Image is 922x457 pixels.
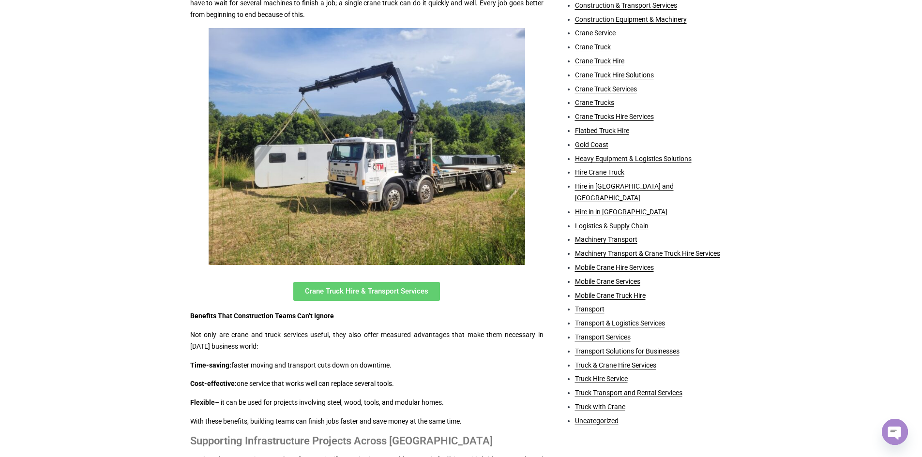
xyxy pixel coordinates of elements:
[575,85,637,93] a: Crane Truck Services
[190,312,334,320] strong: Benefits That Construction Teams Can’t Ignore
[209,28,525,265] img: Crane Truck Hire & Transport Services
[575,113,654,120] a: Crane Trucks Hire Services
[575,347,680,355] a: Transport Solutions for Businesses
[190,361,231,369] strong: Time-saving:
[575,278,640,285] a: Mobile Crane Services
[305,288,428,295] span: Crane Truck Hire & Transport Services
[190,397,544,409] p: – it can be used for projects involving steel, wood, tools, and modular homes.
[575,389,682,397] a: Truck Transport and Rental Services
[575,250,720,257] a: Machinery Transport & Crane Truck Hire Services
[575,1,677,9] a: Construction & Transport Services
[575,182,674,202] a: Hire in [GEOGRAPHIC_DATA] and [GEOGRAPHIC_DATA]
[190,380,237,387] strong: Cost-effective:
[575,168,624,176] a: Hire Crane Truck
[575,333,631,341] a: Transport Services
[575,361,656,369] a: Truck & Crane Hire Services
[575,99,614,106] a: Crane Trucks
[575,264,654,271] a: Mobile Crane Hire Services
[575,141,608,148] a: Gold Coast
[190,329,544,353] p: Not only are crane and truck services useful, they also offer measured advantages that make them ...
[190,360,544,371] p: faster moving and transport cuts down on downtime.
[575,319,665,327] a: Transport & Logistics Services
[575,127,629,134] a: Flatbed Truck Hire
[575,208,667,216] a: Hire in in [GEOGRAPHIC_DATA]
[190,378,544,390] p: one service that works well can replace several tools.
[575,305,605,313] a: Transport
[575,15,687,23] a: Construction Equipment & Machinery
[575,57,624,65] a: Crane Truck Hire
[575,222,649,230] a: Logistics & Supply Chain
[190,435,493,447] strong: Supporting Infrastructure Projects Across [GEOGRAPHIC_DATA]
[575,236,637,243] a: Machinery Transport
[575,29,616,37] a: Crane Service
[575,43,611,51] a: Crane Truck
[575,292,646,299] a: Mobile Crane Truck Hire
[575,417,619,425] a: Uncategorized
[575,71,654,79] a: Crane Truck Hire Solutions
[190,398,215,406] strong: Flexible
[293,282,440,301] a: Crane Truck Hire & Transport Services
[575,155,692,162] a: Heavy Equipment & Logistics Solutions
[575,375,628,383] a: Truck Hire Service
[190,416,544,428] p: With these benefits, building teams can finish jobs faster and save money at the same time.
[575,403,625,411] a: Truck with Crane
